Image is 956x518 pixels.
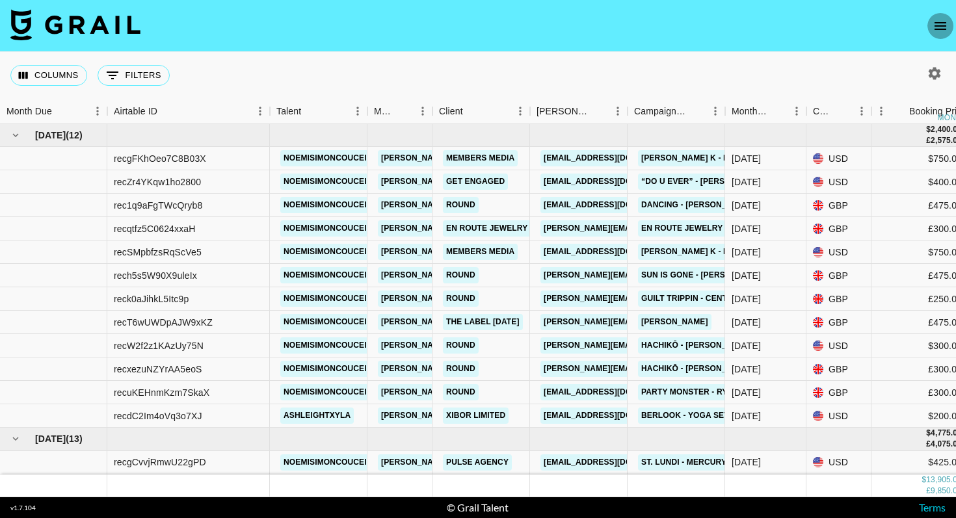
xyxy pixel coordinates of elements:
[280,220,382,237] a: noemisimoncouceiro
[114,246,202,259] div: recSMpbfzsRqScVe5
[540,244,686,260] a: [EMAIL_ADDRESS][DOMAIN_NAME]
[806,264,871,287] div: GBP
[114,292,189,305] div: reck0aJihkL5Itc9p
[806,99,871,124] div: Currency
[537,99,590,124] div: [PERSON_NAME]
[540,408,686,424] a: [EMAIL_ADDRESS][DOMAIN_NAME]
[443,361,479,377] a: Round
[540,291,752,307] a: [PERSON_NAME][EMAIL_ADDRESS][DOMAIN_NAME]
[638,220,726,237] a: En Route Jewelry
[280,314,382,330] a: noemisimoncouceiro
[852,101,871,121] button: Menu
[439,99,463,124] div: Client
[706,101,725,121] button: Menu
[725,99,806,124] div: Month Due
[927,13,953,39] button: open drawer
[374,99,395,124] div: Manager
[378,174,590,190] a: [PERSON_NAME][EMAIL_ADDRESS][DOMAIN_NAME]
[280,174,382,190] a: noemisimoncouceiro
[806,334,871,357] div: USD
[10,9,140,40] img: Grail Talent
[280,454,382,471] a: noemisimoncouceiro
[638,337,756,354] a: Hachikō - [PERSON_NAME]
[447,501,509,514] div: © Grail Talent
[443,454,512,471] a: Pulse Agency
[806,357,871,381] div: GBP
[608,101,628,121] button: Menu
[395,102,413,120] button: Sort
[540,314,752,330] a: [PERSON_NAME][EMAIL_ADDRESS][DOMAIN_NAME]
[114,339,204,352] div: recW2f2z1KAzUy75N
[35,129,66,142] span: [DATE]
[10,504,36,512] div: v 1.7.104
[114,386,209,399] div: recuKEHnmKzm7SkaX
[378,220,590,237] a: [PERSON_NAME][EMAIL_ADDRESS][DOMAIN_NAME]
[443,337,479,354] a: Round
[732,152,761,165] div: Jul '25
[114,222,196,235] div: recqtfz5C0624xxaH
[732,199,761,212] div: Jul '25
[114,175,201,188] div: recZr4YKqw1ho2800
[7,99,52,124] div: Month Due
[7,430,25,448] button: hide children
[378,361,590,377] a: [PERSON_NAME][EMAIL_ADDRESS][DOMAIN_NAME]
[88,101,107,121] button: Menu
[443,267,479,283] a: Round
[806,170,871,194] div: USD
[7,126,25,144] button: hide children
[114,456,206,469] div: recgCvvjRmwU22gPD
[638,244,787,260] a: [PERSON_NAME] K - Make Me Feel
[348,101,367,121] button: Menu
[540,150,686,166] a: [EMAIL_ADDRESS][DOMAIN_NAME]
[66,432,83,445] span: ( 13 )
[540,361,752,377] a: [PERSON_NAME][EMAIL_ADDRESS][DOMAIN_NAME]
[367,99,432,124] div: Manager
[511,101,530,121] button: Menu
[443,291,479,307] a: Round
[157,102,176,120] button: Sort
[280,337,382,354] a: noemisimoncouceiro
[443,197,479,213] a: Round
[52,102,70,120] button: Sort
[98,65,170,86] button: Show filters
[926,428,931,439] div: $
[378,454,590,471] a: [PERSON_NAME][EMAIL_ADDRESS][DOMAIN_NAME]
[540,337,752,354] a: [PERSON_NAME][EMAIL_ADDRESS][DOMAIN_NAME]
[638,314,711,330] a: [PERSON_NAME]
[590,102,608,120] button: Sort
[806,147,871,170] div: USD
[926,439,931,450] div: £
[540,384,686,400] a: [EMAIL_ADDRESS][DOMAIN_NAME]
[687,102,706,120] button: Sort
[280,197,382,213] a: noemisimoncouceiro
[634,99,687,124] div: Campaign (Type)
[35,432,66,445] span: [DATE]
[732,222,761,235] div: Jul '25
[378,150,590,166] a: [PERSON_NAME][EMAIL_ADDRESS][DOMAIN_NAME]
[443,408,509,424] a: XIBOR LIMITED
[732,99,769,124] div: Month Due
[276,99,301,124] div: Talent
[114,152,206,165] div: recgFKhOeo7C8B03X
[270,99,367,124] div: Talent
[280,384,382,400] a: noemisimoncouceiro
[628,99,725,124] div: Campaign (Type)
[638,197,897,213] a: Dancing - [PERSON_NAME] & Serve Cold & Jaguar Jaguar
[638,267,771,283] a: Sun Is Gone - [PERSON_NAME]
[834,102,852,120] button: Sort
[787,101,806,121] button: Menu
[378,314,590,330] a: [PERSON_NAME][EMAIL_ADDRESS][DOMAIN_NAME]
[919,501,946,513] a: Terms
[926,124,931,135] div: $
[638,454,730,471] a: St. Lundi - Mercury
[806,404,871,428] div: USD
[891,102,909,120] button: Sort
[530,99,628,124] div: Booker
[806,311,871,334] div: GBP
[540,454,686,471] a: [EMAIL_ADDRESS][DOMAIN_NAME]
[280,291,382,307] a: noemisimoncouceiro
[806,240,871,264] div: USD
[871,101,891,121] button: Menu
[922,474,926,486] div: $
[732,292,761,305] div: Jul '25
